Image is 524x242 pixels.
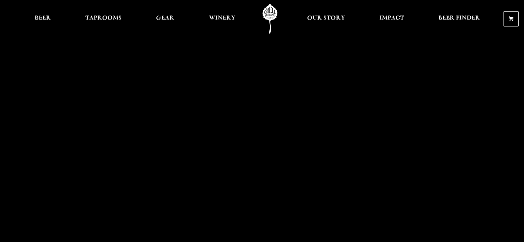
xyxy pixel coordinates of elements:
a: Beer Finder [434,4,484,34]
a: Our Story [303,4,349,34]
span: Our Story [307,16,345,21]
span: Taprooms [85,16,122,21]
a: Winery [205,4,240,34]
a: Odell Home [258,4,282,34]
a: Gear [152,4,179,34]
a: Impact [375,4,408,34]
a: Taprooms [81,4,126,34]
span: Beer [35,16,51,21]
span: Gear [156,16,174,21]
a: Beer [30,4,55,34]
span: Impact [380,16,404,21]
span: Beer Finder [438,16,480,21]
span: Winery [209,16,235,21]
